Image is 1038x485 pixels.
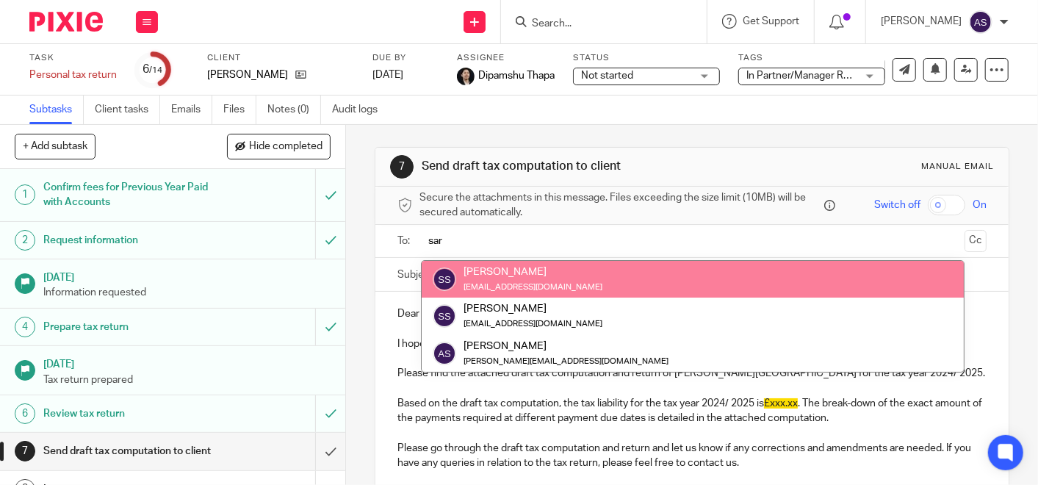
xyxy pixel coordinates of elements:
[150,66,163,74] small: /14
[171,96,212,124] a: Emails
[969,10,992,34] img: svg%3E
[43,316,215,338] h1: Prepare tax return
[419,190,821,220] span: Secure the attachments in this message. Files exceeding the size limit (10MB) will be secured aut...
[15,230,35,251] div: 2
[464,320,602,328] small: [EMAIL_ADDRESS][DOMAIN_NAME]
[764,398,798,409] span: £xxx.xx
[267,96,321,124] a: Notes (0)
[43,440,215,462] h1: Send draft tax computation to client
[15,184,35,205] div: 1
[95,96,160,124] a: Client tasks
[15,403,35,424] div: 6
[397,234,414,248] label: To:
[390,155,414,179] div: 7
[43,267,331,285] h1: [DATE]
[530,18,663,31] input: Search
[207,68,288,82] p: [PERSON_NAME]
[433,267,456,291] img: svg%3E
[464,301,602,316] div: [PERSON_NAME]
[874,198,920,212] span: Switch off
[464,265,602,279] div: [PERSON_NAME]
[29,52,117,64] label: Task
[581,71,633,81] span: Not started
[43,176,215,214] h1: Confirm fees for Previous Year Paid with Accounts
[397,267,436,282] label: Subject:
[464,283,602,291] small: [EMAIL_ADDRESS][DOMAIN_NAME]
[433,342,456,365] img: svg%3E
[464,357,668,365] small: [PERSON_NAME][EMAIL_ADDRESS][DOMAIN_NAME]
[738,52,885,64] label: Tags
[143,61,163,78] div: 6
[15,134,95,159] button: + Add subtask
[227,134,331,159] button: Hide completed
[43,285,331,300] p: Information requested
[881,14,962,29] p: [PERSON_NAME]
[397,366,987,381] p: Please find the attached draft tax computation and return of [PERSON_NAME][GEOGRAPHIC_DATA] for t...
[973,198,987,212] span: On
[29,96,84,124] a: Subtasks
[746,71,870,81] span: In Partner/Manager Review
[43,229,215,251] h1: Request information
[43,373,331,387] p: Tax return prepared
[397,396,987,426] p: Based on the draft tax computation, the tax liability for the tax year 2024/ 2025 is . The break-...
[43,403,215,425] h1: Review tax return
[15,317,35,337] div: 4
[43,353,331,372] h1: [DATE]
[372,52,439,64] label: Due by
[29,12,103,32] img: Pixie
[965,230,987,252] button: Cc
[223,96,256,124] a: Files
[464,338,668,353] div: [PERSON_NAME]
[207,52,354,64] label: Client
[433,304,456,328] img: svg%3E
[422,159,724,174] h1: Send draft tax computation to client
[397,337,987,351] p: I hope you are keeping well.
[478,68,555,83] span: Dipamshu Thapa
[743,16,799,26] span: Get Support
[397,441,987,471] p: Please go through the draft tax computation and return and let us know if any corrections and ame...
[573,52,720,64] label: Status
[921,161,994,173] div: Manual email
[457,68,475,85] img: Dipamshu2.jpg
[397,306,987,321] p: Dear [PERSON_NAME],
[332,96,389,124] a: Audit logs
[372,70,403,80] span: [DATE]
[29,68,117,82] div: Personal tax return
[457,52,555,64] label: Assignee
[249,141,322,153] span: Hide completed
[15,441,35,461] div: 7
